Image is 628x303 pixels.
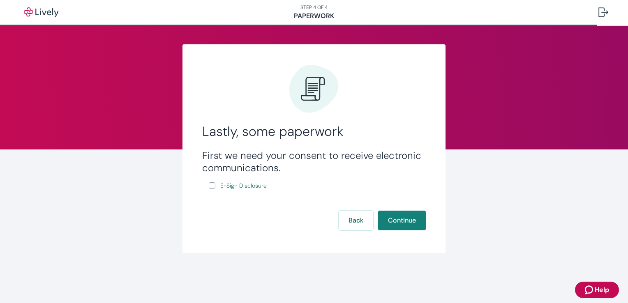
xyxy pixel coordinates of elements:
span: E-Sign Disclosure [220,181,267,190]
img: Lively [18,7,64,17]
a: e-sign disclosure document [219,181,268,191]
button: Back [339,211,373,230]
span: Help [595,285,609,295]
button: Log out [592,2,615,22]
button: Continue [378,211,426,230]
button: Zendesk support iconHelp [575,282,619,298]
h3: First we need your consent to receive electronic communications. [202,149,426,174]
svg: Zendesk support icon [585,285,595,295]
h2: Lastly, some paperwork [202,123,426,140]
